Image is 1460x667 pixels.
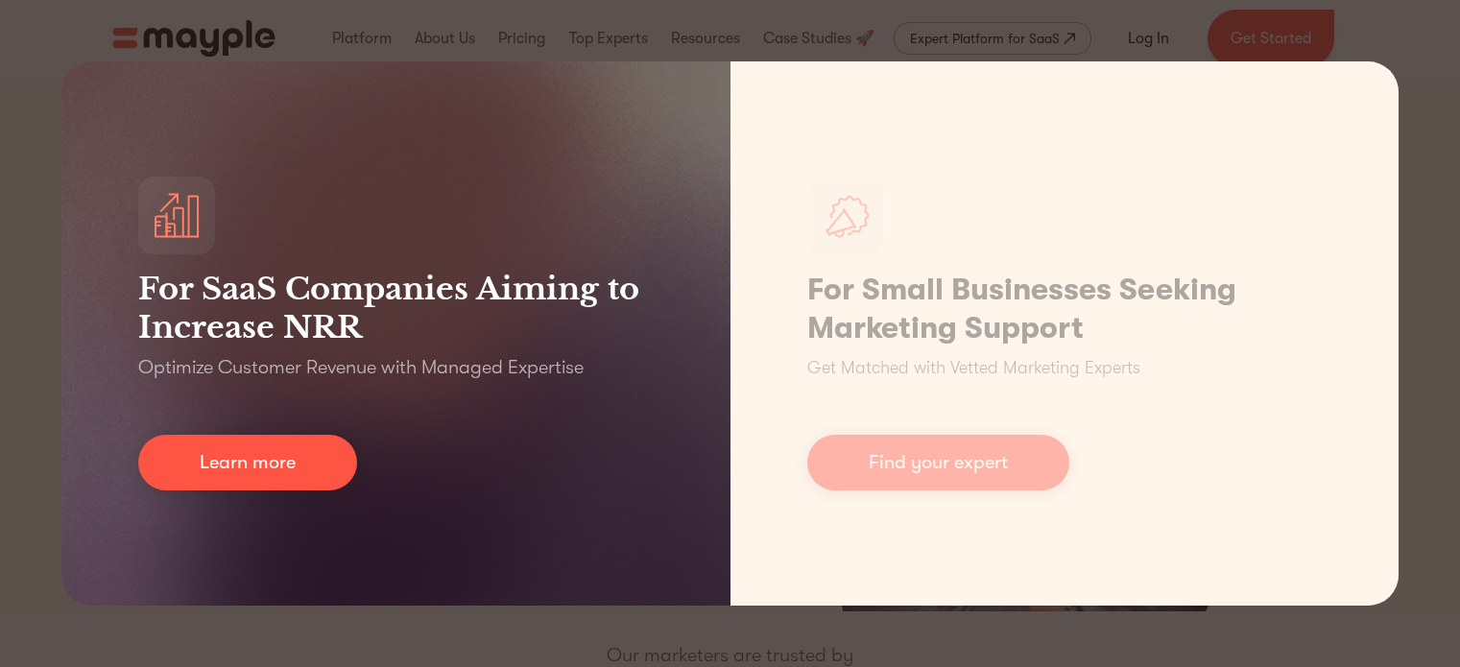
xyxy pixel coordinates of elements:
[807,355,1140,381] p: Get Matched with Vetted Marketing Experts
[807,435,1069,490] a: Find your expert
[807,271,1323,347] h1: For Small Businesses Seeking Marketing Support
[138,354,584,381] p: Optimize Customer Revenue with Managed Expertise
[138,270,654,346] h3: For SaaS Companies Aiming to Increase NRR
[138,435,357,490] a: Learn more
